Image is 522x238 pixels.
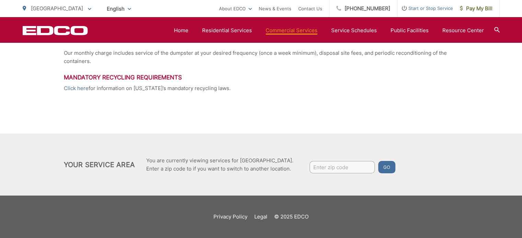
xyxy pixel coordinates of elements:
a: Privacy Policy [213,213,247,221]
span: Pay My Bill [460,4,492,13]
p: for information on [US_STATE]’s mandatory recycling laws. [64,84,459,92]
a: Click here [64,84,89,92]
h3: Mandatory Recycling Requirements [64,74,459,81]
a: Commercial Services [266,26,317,35]
p: © 2025 EDCO [274,213,309,221]
a: Residential Services [202,26,252,35]
a: Service Schedules [331,26,377,35]
button: Go [378,161,395,173]
a: Legal [254,213,267,221]
a: EDCD logo. Return to the homepage. [23,26,88,35]
a: News & Events [259,4,291,13]
p: You are currently viewing services for [GEOGRAPHIC_DATA]. Enter a zip code to if you want to swit... [146,156,293,173]
span: [GEOGRAPHIC_DATA] [31,5,83,12]
a: Contact Us [298,4,322,13]
input: Enter zip code [310,161,375,173]
p: Our monthly charge includes service of the dumpster at your desired frequency (once a week minimu... [64,49,459,65]
a: Home [174,26,188,35]
a: About EDCO [219,4,252,13]
h2: Your Service Area [64,161,135,169]
span: English [102,3,136,15]
a: Public Facilities [391,26,429,35]
a: Resource Center [442,26,484,35]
